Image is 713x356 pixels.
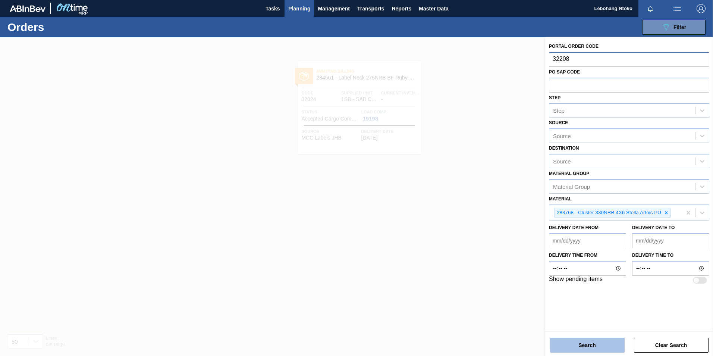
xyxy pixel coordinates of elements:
label: Delivery Date from [549,225,599,230]
img: Logout [697,4,706,13]
span: Reports [392,4,411,13]
label: Delivery time to [632,250,709,261]
label: Source [549,120,568,125]
button: Filter [642,20,706,35]
span: Master Data [419,4,448,13]
label: Material Group [549,171,589,176]
label: Destination [549,146,579,151]
label: Delivery Date to [632,225,675,230]
div: 283768 - Cluster 330NRB 4X6 Stella Artois PU [555,208,662,218]
label: Material [549,196,572,202]
div: Source [553,158,571,164]
span: Planning [288,4,310,13]
span: Tasks [264,4,281,13]
img: TNhmsLtSVTkK8tSr43FrP2fwEKptu5GPRR3wAAAABJRU5ErkJggg== [10,5,45,12]
div: Material Group [553,183,590,190]
label: Delivery time from [549,250,626,261]
input: mm/dd/yyyy [549,233,626,248]
label: Portal Order Code [549,44,599,49]
span: Management [318,4,350,13]
label: PO SAP Code [549,69,580,75]
button: Notifications [638,3,662,14]
div: Step [553,107,565,114]
span: Transports [357,4,384,13]
span: Filter [673,24,686,30]
input: mm/dd/yyyy [632,233,709,248]
label: Step [549,95,560,100]
label: Show pending items [549,276,603,285]
h1: Orders [7,23,119,31]
img: userActions [673,4,682,13]
div: Source [553,133,571,139]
